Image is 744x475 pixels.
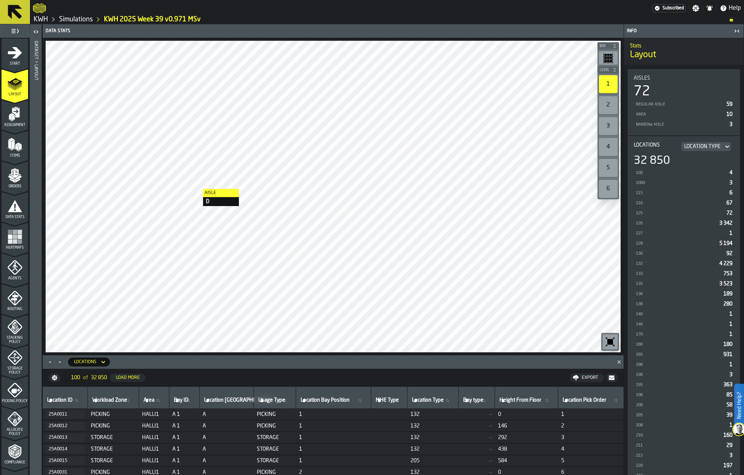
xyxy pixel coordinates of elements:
div: StatList-item-130 [634,248,734,258]
div: StatList-item-200 [634,400,734,410]
div: 211 [635,443,723,448]
span: 100 [71,375,80,381]
li: menu Stacking Policy [1,315,28,344]
div: StatList-item-1000 [634,178,734,188]
span: 1 [729,423,732,428]
button: button-25A0013 [46,433,85,442]
div: StatList-item-116 [634,198,734,208]
label: button-toggle-Close me [732,27,742,36]
span: 3 [729,372,732,377]
label: button-toggle-Open [31,26,41,39]
span: 132 [411,435,456,441]
input: label [411,396,455,405]
span: A [203,446,251,452]
span: label [92,397,127,403]
div: StatList-item-115 [634,188,734,198]
div: ButtonLoadMore-Load More-Prev-First-Last [65,372,152,384]
button: button-25A0015 [46,457,85,465]
span: — [462,458,492,464]
span: 3 [729,453,732,458]
a: link-to-/wh/i/4fb45246-3b77-4bb5-b880-c337c3c5facb [59,15,93,24]
span: 753 [723,271,732,276]
div: button-toolbar-undefined [597,74,619,95]
span: Level [598,68,611,72]
label: button-toggle-Notifications [703,4,716,12]
span: 1 [299,423,368,429]
div: 4 [599,138,618,156]
span: 3 523 [719,281,732,286]
li: menu Start [1,39,28,68]
span: Compliance [1,460,28,465]
input: label [172,396,196,405]
div: Title [634,75,734,81]
span: Layout [1,92,28,96]
div: 127 [635,231,726,236]
div: StatList-item-132 [634,258,734,269]
div: button-toolbar-undefined [597,137,619,157]
li: menu Layout [1,69,28,99]
div: 186 [635,362,726,367]
span: STORAGE [257,435,293,441]
div: 1000 [635,181,726,186]
span: 58 [726,402,732,408]
div: 25A0012 [49,423,82,429]
span: 5 194 [719,241,732,246]
span: 3 342 [719,221,732,226]
div: 135 [635,282,716,286]
span: 10 [726,112,732,117]
div: 215 [635,453,726,458]
div: DropdownMenuValue-layout [74,359,96,365]
button: button-25A0012 [46,422,85,430]
input: label [257,396,293,405]
span: HALLI1 [142,458,166,464]
div: button-toolbar-undefined [597,157,619,178]
input: label [203,396,250,405]
span: STORAGE [257,458,293,464]
span: A [203,458,251,464]
div: StatList-item-133 [634,269,734,279]
span: 3 [561,435,624,441]
span: 1 [729,231,732,236]
div: StatList-item-135 [634,279,734,289]
div: StatList-item-208 [634,420,734,430]
button: Maximize [46,358,55,366]
button: button-Export [570,373,604,382]
div: Area [635,112,723,117]
span: 180 [723,342,732,347]
li: menu Orders [1,161,28,191]
div: 205 [635,413,723,418]
span: Items [1,154,28,158]
li: menu Picking Policy [1,376,28,406]
span: HALLI1 [142,435,166,441]
input: label [299,396,368,405]
div: StatList-item-211 [634,440,734,450]
div: StatList-item-220 [634,460,734,471]
span: A [203,435,251,441]
span: 189 [723,291,732,297]
div: StatList-item-195 [634,380,734,390]
div: title-Layout [624,38,744,65]
div: 25A0014 [49,447,82,452]
span: label [463,397,483,403]
span: Agents [1,276,28,281]
span: Bay [598,44,611,48]
span: Orders [1,184,28,189]
span: 1 [561,411,624,417]
div: StatList-item-126 [634,218,734,228]
a: logo-header [33,1,46,15]
span: PICKING [91,411,136,417]
span: — [462,435,492,441]
span: Allocate Policy [1,428,28,436]
div: 5 [599,159,618,177]
div: 195 [635,383,720,387]
span: label [499,397,541,403]
span: 1 [729,322,732,327]
span: A [203,411,251,417]
div: StatList-item-186 [634,359,734,370]
span: — [462,423,492,429]
button: button- [606,373,618,382]
span: 29 [726,443,732,448]
div: Title [634,142,734,151]
span: 132 [411,411,456,417]
label: button-toggle-Help [717,4,744,13]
